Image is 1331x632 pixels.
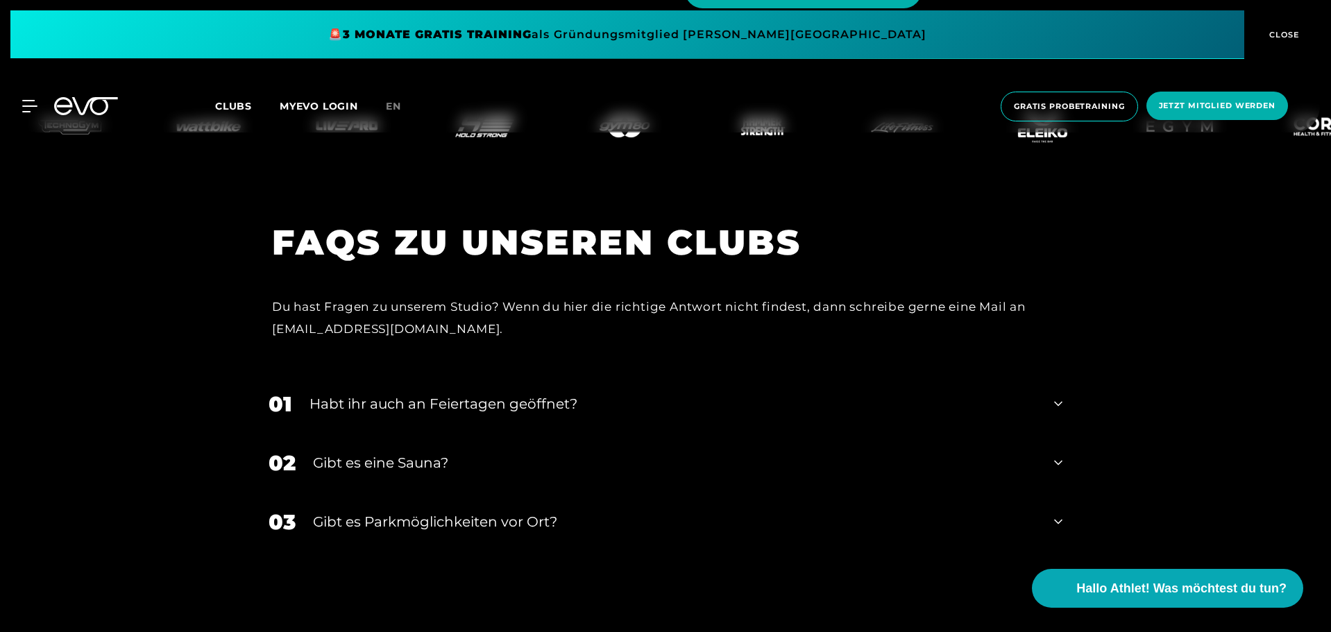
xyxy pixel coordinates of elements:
span: Gratis Probetraining [1014,101,1125,112]
h1: FAQS ZU UNSEREN CLUBS [272,220,1042,265]
a: Jetzt Mitglied werden [1142,92,1292,121]
div: 01 [269,388,292,420]
span: Jetzt Mitglied werden [1159,100,1275,112]
span: Hallo Athlet! Was möchtest du tun? [1076,579,1287,598]
a: en [386,99,418,114]
button: CLOSE [1244,10,1321,59]
a: Gratis Probetraining [997,92,1142,121]
span: Clubs [215,100,252,112]
button: Hallo Athlet! Was möchtest du tun? [1032,569,1303,608]
div: Gibt es eine Sauna? [313,452,1037,473]
div: Gibt es Parkmöglichkeiten vor Ort? [313,511,1037,532]
div: 02 [269,447,296,479]
span: CLOSE [1266,28,1300,41]
span: en [386,100,401,112]
a: Clubs [215,99,280,112]
a: MYEVO LOGIN [280,100,358,112]
div: Du hast Fragen zu unserem Studio? Wenn du hier die richtige Antwort nicht findest, dann schreibe ... [272,296,1042,341]
div: 03 [269,506,296,538]
div: Habt ihr auch an Feiertagen geöffnet? [310,393,1037,414]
